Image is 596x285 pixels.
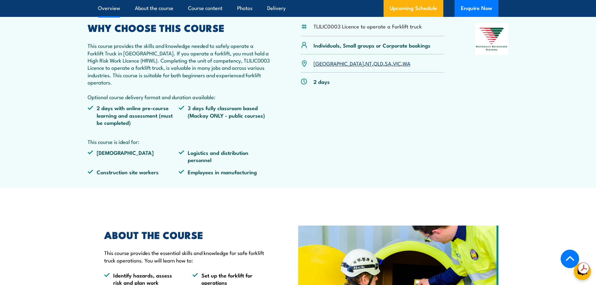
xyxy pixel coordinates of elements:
a: VIC [393,59,401,67]
li: 3 days fully classroom based (Mackay ONLY - public courses) [179,104,270,126]
li: [DEMOGRAPHIC_DATA] [88,149,179,164]
a: SA [385,59,391,67]
a: WA [403,59,410,67]
a: NT [365,59,372,67]
li: Employees in manufacturing [179,168,270,176]
p: Individuals, Small groups or Corporate bookings [313,42,430,49]
li: 2 days with online pre-course learning and assessment (must be completed) [88,104,179,126]
li: TLILIC0003 Licence to operate a Forklift truck [313,23,422,30]
button: chat-button [574,263,591,280]
p: , , , , , [313,60,410,67]
li: Logistics and distribution personnel [179,149,270,164]
p: This course is ideal for: [88,138,270,145]
h2: ABOUT THE COURSE [104,230,269,239]
p: This course provides the essential skills and knowledge for safe forklift truck operations. You w... [104,249,269,264]
a: QLD [374,59,383,67]
p: This course provides the skills and knowledge needed to safely operate a Forklift Truck in [GEOGR... [88,42,270,100]
p: 2 days [313,78,330,85]
li: Construction site workers [88,168,179,176]
img: Nationally Recognised Training logo. [475,23,509,55]
a: [GEOGRAPHIC_DATA] [313,59,364,67]
h2: WHY CHOOSE THIS COURSE [88,23,270,32]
